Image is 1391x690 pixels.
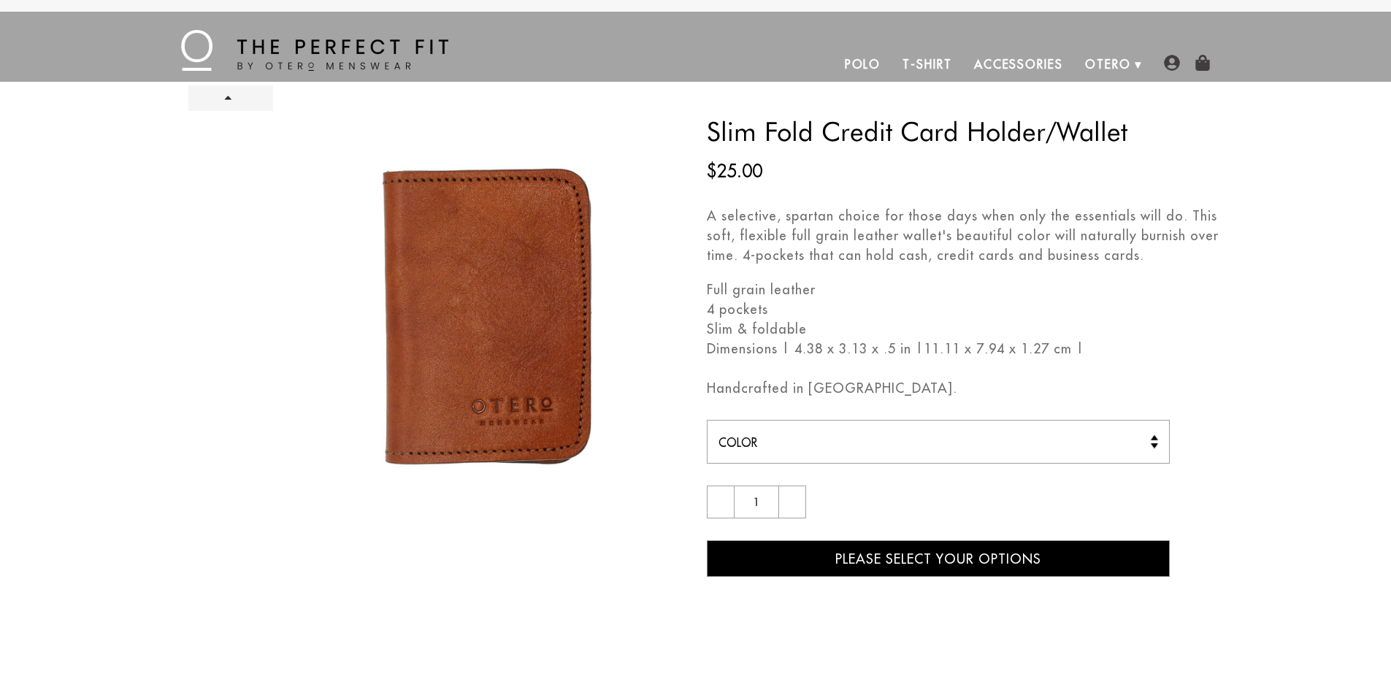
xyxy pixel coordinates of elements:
[963,47,1074,82] a: Accessories
[892,47,962,82] a: T-Shirt
[707,339,1222,359] li: Dimensions | 4.38 x 3.13 x .5 in |11.11 x 7.94 x 1.27 cm |
[707,118,1222,145] h3: Slim Fold Credit Card Holder/Wallet
[707,540,1170,577] button: Please Select Your Options
[188,85,273,111] a: Prev
[707,378,1222,398] p: Handcrafted in [GEOGRAPHIC_DATA].
[835,551,1041,567] span: Please Select Your Options
[1164,55,1180,71] img: user-account-icon.png
[1074,47,1142,82] a: Otero
[707,206,1222,265] p: A selective, spartan choice for those days when only the essentials will do. This soft, flexible ...
[299,118,685,505] img: Slim Fold Credit Card Holder/Wallet
[834,47,892,82] a: Polo
[707,299,1222,319] li: 4 pockets
[707,158,762,184] ins: $25.00
[707,280,1222,299] li: Full grain leather
[181,30,448,71] img: The Perfect Fit - by Otero Menswear - Logo
[1195,55,1211,71] img: shopping-bag-icon.png
[707,319,1222,339] li: Slim & foldable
